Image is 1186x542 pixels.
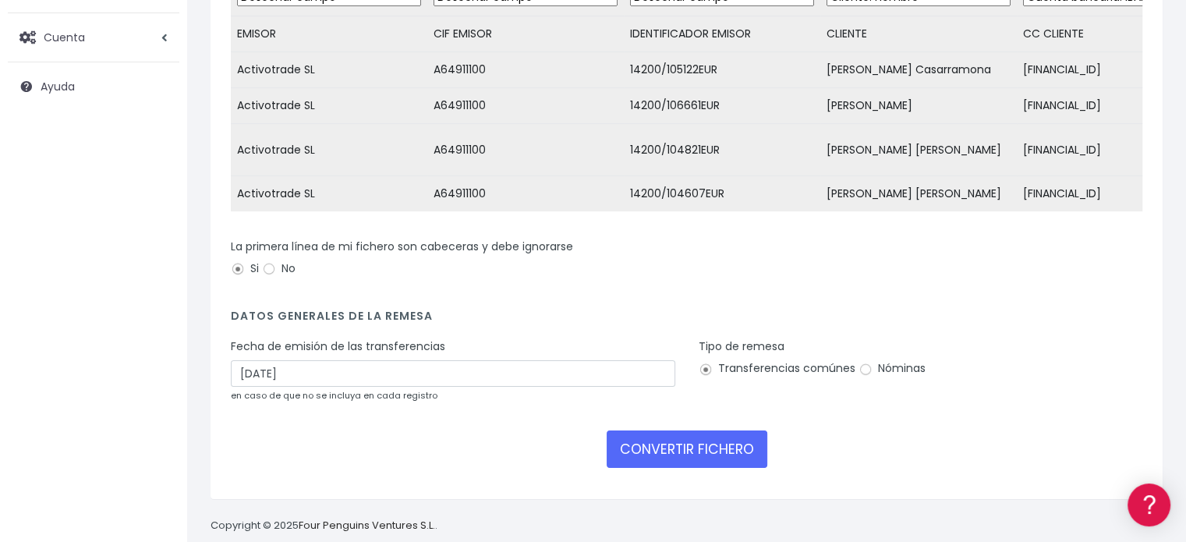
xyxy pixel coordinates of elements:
td: IDENTIFICADOR EMISOR [624,16,820,52]
td: A64911100 [427,88,624,124]
td: [PERSON_NAME] [PERSON_NAME] [820,124,1017,176]
td: Activotrade SL [231,176,427,212]
div: Facturación [16,310,296,324]
button: CONVERTIR FICHERO [607,430,767,468]
a: API [16,399,296,423]
label: Fecha de emisión de las transferencias [231,338,445,355]
td: A64911100 [427,124,624,176]
span: Cuenta [44,29,85,44]
a: Información general [16,133,296,157]
a: Videotutoriales [16,246,296,270]
small: en caso de que no se incluya en cada registro [231,389,437,402]
td: 14200/104821EUR [624,124,820,176]
td: 14200/104607EUR [624,176,820,212]
label: Transferencias comúnes [699,360,855,377]
td: A64911100 [427,52,624,88]
td: CLIENTE [820,16,1017,52]
a: Formatos [16,197,296,221]
td: 14200/106661EUR [624,88,820,124]
a: Problemas habituales [16,221,296,246]
button: Contáctanos [16,417,296,445]
a: POWERED BY ENCHANT [214,449,300,464]
h4: Datos generales de la remesa [231,310,1142,331]
td: Activotrade SL [231,124,427,176]
label: No [262,260,296,277]
td: A64911100 [427,176,624,212]
label: La primera línea de mi fichero son cabeceras y debe ignorarse [231,239,573,255]
td: Activotrade SL [231,88,427,124]
td: Activotrade SL [231,52,427,88]
div: Información general [16,108,296,123]
a: Four Penguins Ventures S.L. [299,518,435,533]
td: CIF EMISOR [427,16,624,52]
td: EMISOR [231,16,427,52]
a: Perfiles de empresas [16,270,296,294]
td: 14200/105122EUR [624,52,820,88]
p: Copyright © 2025 . [211,518,437,534]
a: Ayuda [8,70,179,103]
td: [PERSON_NAME] [820,88,1017,124]
span: Ayuda [41,79,75,94]
label: Tipo de remesa [699,338,784,355]
td: [PERSON_NAME] [PERSON_NAME] [820,176,1017,212]
div: Programadores [16,374,296,389]
label: Nóminas [859,360,926,377]
a: General [16,335,296,359]
label: Si [231,260,259,277]
a: Cuenta [8,21,179,54]
td: [PERSON_NAME] Casarramona [820,52,1017,88]
div: Convertir ficheros [16,172,296,187]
